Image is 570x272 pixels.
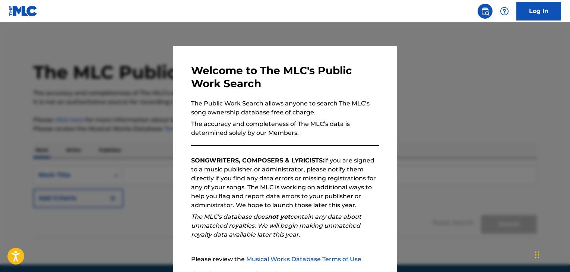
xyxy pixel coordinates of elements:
[481,7,490,16] img: search
[191,120,379,137] p: The accuracy and completeness of The MLC’s data is determined solely by our Members.
[191,157,324,164] strong: SONGWRITERS, COMPOSERS & LYRICISTS:
[516,2,561,20] a: Log In
[533,236,570,272] iframe: Chat Widget
[191,156,379,210] p: If you are signed to a music publisher or administrator, please notify them directly if you find ...
[500,7,509,16] img: help
[268,213,290,220] strong: not yet
[191,255,379,264] p: Please review the
[497,4,512,19] div: Help
[191,213,361,238] em: The MLC’s database does contain any data about unmatched royalties. We will begin making unmatche...
[9,6,38,16] img: MLC Logo
[191,64,379,90] h3: Welcome to The MLC's Public Work Search
[478,4,493,19] a: Public Search
[191,99,379,117] p: The Public Work Search allows anyone to search The MLC’s song ownership database free of charge.
[246,256,361,263] a: Musical Works Database Terms of Use
[535,244,539,266] div: Drag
